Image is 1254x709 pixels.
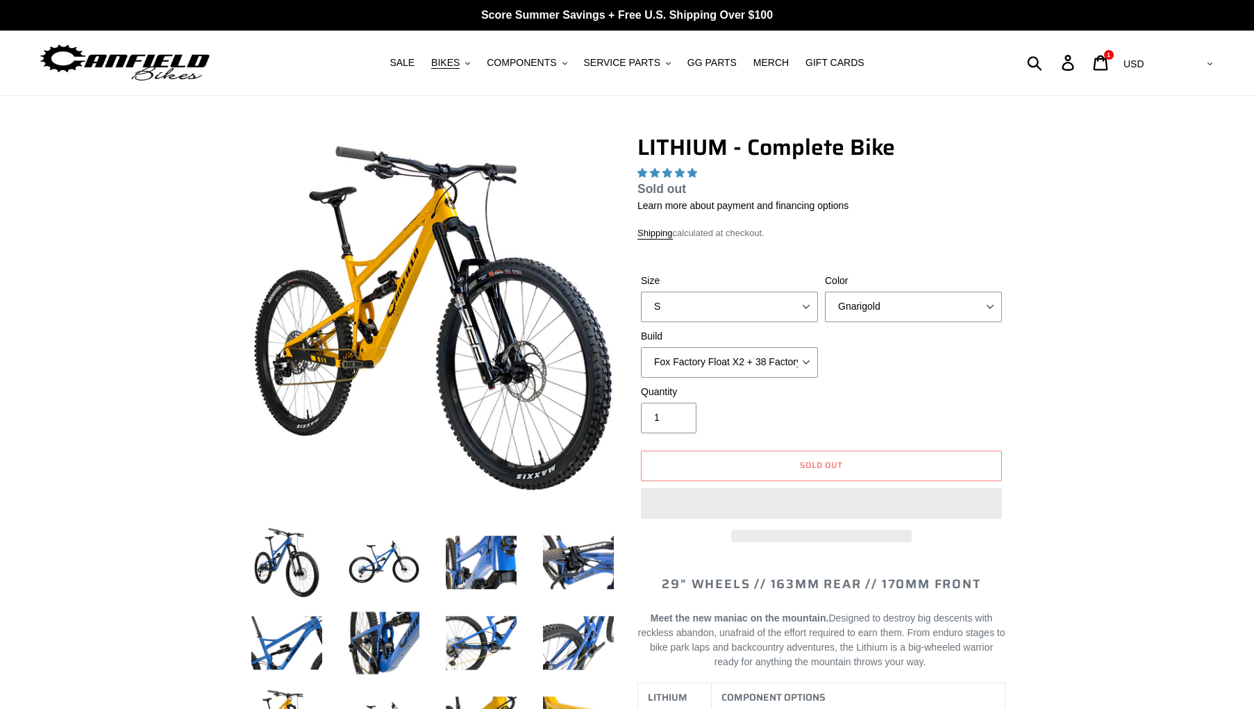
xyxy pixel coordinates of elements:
span: GG PARTS [687,57,737,69]
span: Sold out [800,458,844,472]
img: Canfield Bikes [38,41,212,85]
label: Size [641,274,818,288]
a: MERCH [746,53,796,72]
h1: LITHIUM - Complete Bike [637,134,1005,160]
span: 29" WHEELS // 163mm REAR // 170mm FRONT [662,574,980,594]
img: Load image into Gallery viewer, LITHIUM - Complete Bike [540,605,617,681]
span: Sold out [637,182,686,196]
span: BIKES [431,57,460,69]
span: From enduro stages to bike park laps and backcountry adventures, the Lithium is a big-wheeled war... [650,627,1005,667]
b: Meet the new maniac on the mountain. [651,612,829,624]
button: Sold out [641,451,1002,481]
label: Color [825,274,1002,288]
input: Search [1035,47,1070,78]
span: 1 [1107,51,1110,58]
span: SERVICE PARTS [583,57,660,69]
img: LITHIUM - Complete Bike [251,137,614,499]
img: Load image into Gallery viewer, LITHIUM - Complete Bike [249,524,325,601]
span: . [923,656,926,667]
span: GIFT CARDS [805,57,864,69]
label: Build [641,329,818,344]
a: Learn more about payment and financing options [637,200,848,211]
span: Designed to destroy big descents with reckless abandon, unafraid of the effort required to earn t... [638,612,1005,667]
a: GG PARTS [680,53,744,72]
img: Load image into Gallery viewer, LITHIUM - Complete Bike [540,524,617,601]
button: BIKES [424,53,477,72]
a: Shipping [637,228,673,240]
a: SALE [383,53,421,72]
img: Load image into Gallery viewer, LITHIUM - Complete Bike [346,524,422,601]
img: Load image into Gallery viewer, LITHIUM - Complete Bike [346,605,422,681]
span: MERCH [753,57,789,69]
button: SERVICE PARTS [576,53,677,72]
label: Quantity [641,385,818,399]
span: 5.00 stars [637,167,700,178]
span: COMPONENTS [487,57,556,69]
img: Load image into Gallery viewer, LITHIUM - Complete Bike [443,524,519,601]
img: Load image into Gallery viewer, LITHIUM - Complete Bike [443,605,519,681]
a: 1 [1085,48,1118,78]
button: COMPONENTS [480,53,574,72]
img: Load image into Gallery viewer, LITHIUM - Complete Bike [249,605,325,681]
div: calculated at checkout. [637,226,1005,240]
a: GIFT CARDS [799,53,871,72]
span: SALE [390,57,415,69]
